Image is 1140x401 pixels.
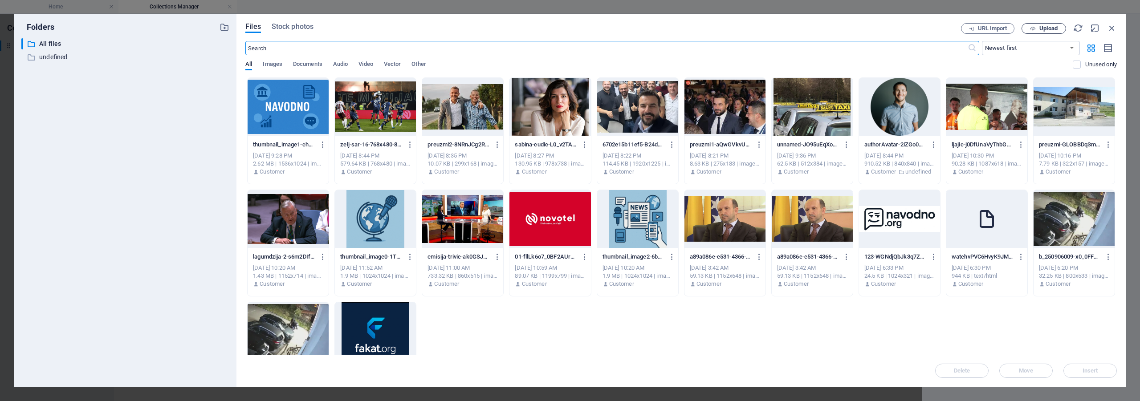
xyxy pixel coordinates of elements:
div: By: Customer | Folder: undefined [864,168,935,176]
p: All files [39,39,213,49]
p: Customer [434,168,459,176]
i: Create new folder [220,22,229,32]
div: [DATE] 11:00 AM [427,264,498,272]
p: Customer [784,168,809,176]
span: Stock photos [272,21,313,32]
button: Upload [1022,23,1066,34]
p: 6702e15b11ef5-B24dJq9qZ-OUWvy4mJKeTQ.webp [603,141,665,149]
div: [DATE] 6:20 PM [1039,264,1109,272]
div: 90.28 KB | 1087x618 | image/jpeg [952,160,1022,168]
div: [DATE] 10:20 AM [253,264,323,272]
p: Customer [958,168,983,176]
p: Customer [1046,168,1071,176]
p: Displays only files that are not in use on the website. Files added during this session can still... [1085,61,1117,69]
p: Customer [522,280,547,288]
span: Audio [333,59,348,71]
i: Close [1107,23,1117,33]
div: 579.64 KB | 768x480 | image/png [340,160,411,168]
p: a89a086c-c531-4366-9144-624d94fed9da-GKigdVYudkH_lJFNvOnjlg.jpeg [777,253,839,261]
p: thumbnail_image2-6bCbqEaL_Wv5l4YuQgvo5w.png [603,253,665,261]
p: undefined [905,168,931,176]
div: 59.13 KB | 1152x648 | image/jpeg [777,272,847,280]
p: Customer [696,168,721,176]
i: Minimize [1090,23,1100,33]
div: 733.32 KB | 860x515 | image/png [427,272,498,280]
p: Folders [21,21,54,33]
p: preuzmi-GLOBBDqSmx3C3qmXDkYicw.jpg [1039,141,1101,149]
span: Video [358,59,373,71]
div: [DATE] 8:21 PM [690,152,760,160]
p: Customer [784,280,809,288]
div: 944 KB | text/html [952,272,1022,280]
p: authorAvatar-2iZGo0Y8Gnkn2sPz3eT_6A.png [864,141,927,149]
p: 01-fllLk6o7_0BF2AUroCjSPA.jpg [515,253,577,261]
i: Reload [1073,23,1083,33]
div: 114.45 KB | 1920x1225 | image/webp [603,160,673,168]
span: Documents [293,59,322,71]
div: [DATE] 8:44 PM [864,152,935,160]
p: Customer [958,280,983,288]
p: thumbnail_image1-chxCTYacVxnSpqo7LY6NmQ.png [253,141,315,149]
div: [DATE] 10:59 AM [515,264,585,272]
p: preuzmi2-8NRnJCg2R1zuKh_BvwP6tg.jpg [427,141,490,149]
div: [DATE] 6:30 PM [952,264,1022,272]
div: [DATE] 8:44 PM [340,152,411,160]
span: Vector [384,59,401,71]
span: URL import [978,26,1007,31]
p: undefined [39,52,213,62]
p: ljajic-j0DfUnaVyThbGMA7WJsbVQ.jpg [952,141,1014,149]
div: ​ [21,38,23,49]
p: 123-WGNdjQbJk3q7ZJt1hPWO9g.jpg [864,253,927,261]
div: [DATE] 6:33 PM [864,264,935,272]
div: 89.07 KB | 1199x799 | image/jpeg [515,272,585,280]
p: a89a086c-c531-4366-9144-624d94fed9da-RbRnIWOa4LmxtvfrS2xgsQ.jpeg [690,253,752,261]
div: 2.62 MB | 1536x1024 | image/png [253,160,323,168]
div: [DATE] 10:16 PM [1039,152,1109,160]
p: Customer [609,168,634,176]
div: undefined [21,52,229,63]
div: [DATE] 9:28 PM [253,152,323,160]
div: 10.07 KB | 299x168 | image/jpeg [427,160,498,168]
p: Customer [260,280,285,288]
div: 1.9 MB | 1024x1024 | image/png [340,272,411,280]
p: watchvPVC6HvyK9JM-BrCeERbDvs1PSBBgIH8V3Q.html [952,253,1014,261]
span: Upload [1039,26,1058,31]
p: Customer [609,280,634,288]
p: thumbnail_image0-1TV3QqGSGiUEnlHBGiF6Fw.png [340,253,403,261]
div: [DATE] 10:20 AM [603,264,673,272]
p: Customer [347,168,372,176]
input: Search [245,41,967,55]
div: 1.9 MB | 1024x1024 | image/png [603,272,673,280]
span: All [245,59,252,71]
div: 130.95 KB | 978x738 | image/jpeg [515,160,585,168]
p: unnamed-JO95uEqXobY1y6aIjTGN6A.jpg [777,141,839,149]
p: Customer [1046,280,1071,288]
p: sabina-cudic-L0_v2TAZKd8vVJk3pFeq9g.jpg [515,141,577,149]
p: preuzmi1-aQwGVkvULA5x0hdoQ5PhJQ.jpg [690,141,752,149]
p: Customer [871,280,896,288]
p: b_250906009-x0_0FFwRJqCzJPnb0Uyv3w.webp [1039,253,1101,261]
span: Images [263,59,282,71]
div: [DATE] 10:30 PM [952,152,1022,160]
div: 24.5 KB | 1024x321 | image/jpeg [864,272,935,280]
span: Files [245,21,261,32]
div: [DATE] 8:22 PM [603,152,673,160]
p: lagumdzija-2-s6m2DIfR2o1-wn-fdEeHNg.png [253,253,315,261]
div: [DATE] 8:27 PM [515,152,585,160]
div: 1.43 MB | 1152x714 | image/png [253,272,323,280]
button: URL import [961,23,1014,34]
p: emisija-trivic-ak0GSJSorVgkf6WwZhBudQ.png [427,253,490,261]
div: [DATE] 3:42 AM [777,264,847,272]
div: 8.63 KB | 275x183 | image/jpeg [690,160,760,168]
div: [DATE] 11:52 AM [340,264,411,272]
span: Other [411,59,426,71]
div: 32.25 KB | 800x533 | image/webp [1039,272,1109,280]
div: 62.5 KB | 512x384 | image/jpeg [777,160,847,168]
p: zelj-sar-16-768x480-8IYGlX2v8FB0c1uHQqNz2Q.png [340,141,403,149]
p: Customer [434,280,459,288]
div: [DATE] 9:36 PM [777,152,847,160]
div: 910.52 KB | 840x840 | image/png [864,160,935,168]
p: Customer [871,168,896,176]
div: [DATE] 3:42 AM [690,264,760,272]
div: [DATE] 8:35 PM [427,152,498,160]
